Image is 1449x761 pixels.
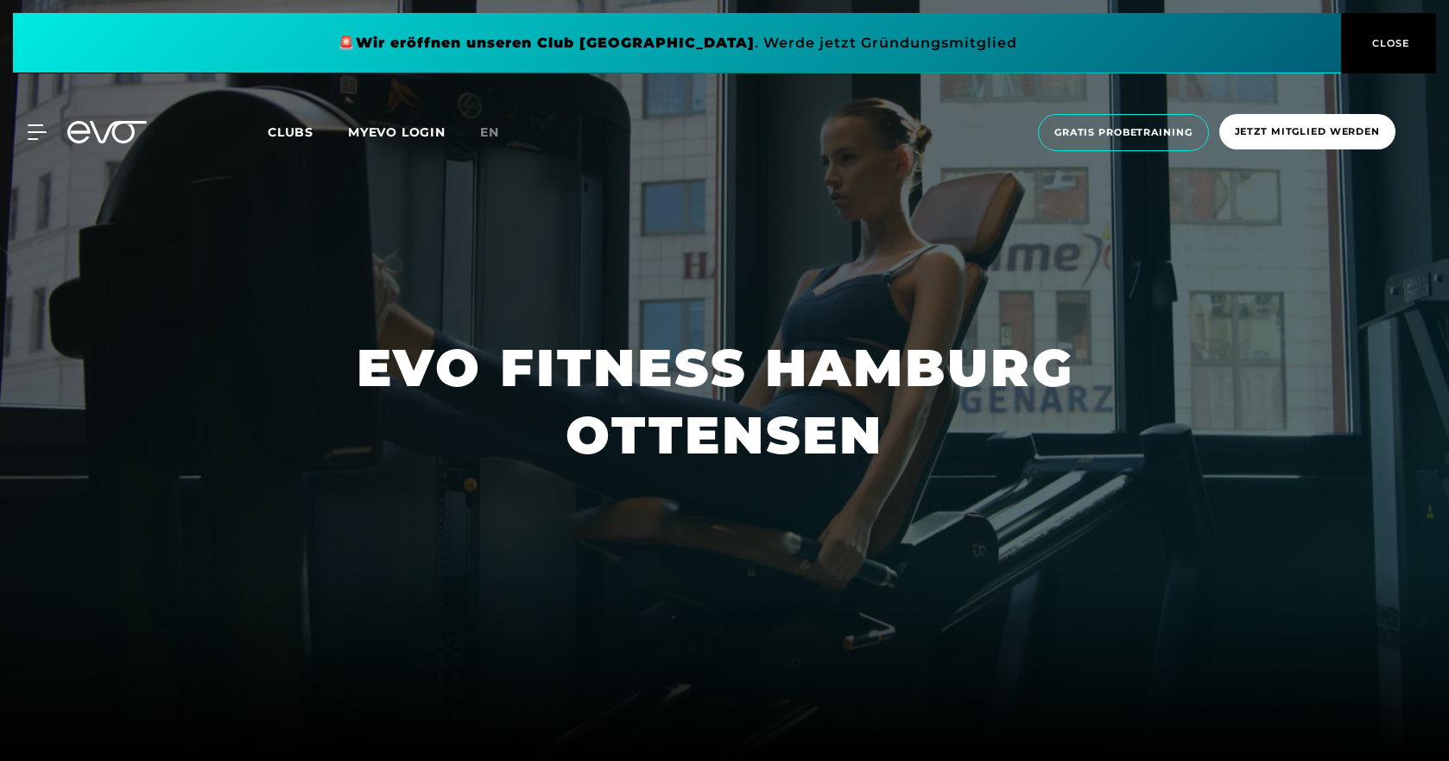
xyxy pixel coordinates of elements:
[480,124,499,140] span: en
[1235,124,1380,139] span: Jetzt Mitglied werden
[1341,13,1436,73] button: CLOSE
[268,124,313,140] span: Clubs
[1054,125,1193,140] span: Gratis Probetraining
[1033,114,1214,151] a: Gratis Probetraining
[348,124,446,140] a: MYEVO LOGIN
[480,123,520,143] a: en
[268,124,348,140] a: Clubs
[1368,35,1410,51] span: CLOSE
[1214,114,1401,151] a: Jetzt Mitglied werden
[357,334,1092,469] h1: EVO FITNESS HAMBURG OTTENSEN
